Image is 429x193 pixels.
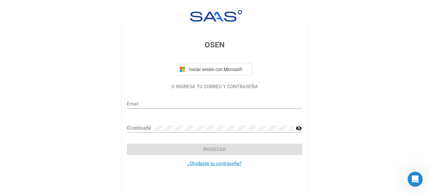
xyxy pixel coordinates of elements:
[203,147,226,152] span: Ingresar
[177,63,252,76] button: Iniciar sesión con Microsoft
[408,172,423,187] iframe: Intercom live chat
[296,125,302,132] mat-icon: visibility_off
[188,67,249,72] span: Iniciar sesión con Microsoft
[127,83,302,90] p: O INGRESÁ TU CORREO Y CONTRASEÑA
[127,39,302,51] h3: OSEN
[127,144,302,155] button: Ingresar
[187,161,242,166] a: ¿Olvidaste tu contraseña?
